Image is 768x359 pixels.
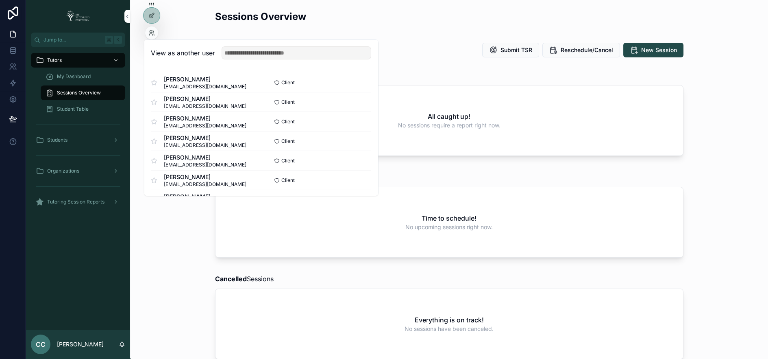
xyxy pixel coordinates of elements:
h2: Sessions Overview [215,10,306,23]
span: Tutoring Session Reports [47,199,104,205]
span: Organizations [47,168,79,174]
h2: Everything is on track! [415,315,484,325]
div: scrollable content [26,47,130,220]
span: [PERSON_NAME] [164,134,246,142]
span: [EMAIL_ADDRESS][DOMAIN_NAME] [164,142,246,149]
span: No upcoming sessions right now. [405,223,493,231]
span: No sessions have been canceled. [405,325,494,333]
a: Tutoring Session Reports [31,195,125,209]
button: Reschedule/Cancel [542,43,620,57]
span: [PERSON_NAME] [164,193,246,201]
span: Client [281,79,295,86]
span: Client [281,99,295,105]
a: Sessions Overview [41,85,125,100]
span: My Dashboard [57,73,91,80]
strong: Cancelled [215,275,247,283]
span: Tutors [47,57,62,63]
span: Reschedule/Cancel [561,46,613,54]
h2: All caught up! [428,112,470,121]
span: [EMAIL_ADDRESS][DOMAIN_NAME] [164,162,246,168]
span: Client [281,158,295,164]
span: Submit TSR [500,46,532,54]
span: [PERSON_NAME] [164,75,246,83]
h2: View as another user [151,48,215,58]
a: Student Table [41,102,125,116]
button: Jump to...K [31,33,125,47]
a: Students [31,133,125,147]
span: Client [281,138,295,144]
span: [EMAIL_ADDRESS][DOMAIN_NAME] [164,123,246,129]
span: K [115,37,121,43]
span: [PERSON_NAME] [164,114,246,123]
p: [PERSON_NAME] [57,340,104,348]
span: Client [281,177,295,184]
span: No sessions require a report right now. [398,121,500,129]
a: My Dashboard [41,69,125,84]
span: Sessions [215,274,274,284]
span: [PERSON_NAME] [164,173,246,181]
button: New Session [623,43,683,57]
span: [PERSON_NAME] [164,95,246,103]
a: Tutors [31,53,125,68]
span: Student Table [57,106,89,112]
span: CC [36,339,46,349]
span: [EMAIL_ADDRESS][DOMAIN_NAME] [164,103,246,109]
img: App logo [64,10,92,23]
span: New Session [641,46,677,54]
button: Submit TSR [482,43,539,57]
span: [EMAIL_ADDRESS][DOMAIN_NAME] [164,181,246,188]
h2: Time to schedule! [422,213,476,223]
span: Client [281,118,295,125]
span: [PERSON_NAME] [164,153,246,162]
a: Organizations [31,164,125,178]
span: [EMAIL_ADDRESS][DOMAIN_NAME] [164,83,246,90]
span: Sessions Overview [57,90,101,96]
span: Students [47,137,67,143]
span: Jump to... [44,37,102,43]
